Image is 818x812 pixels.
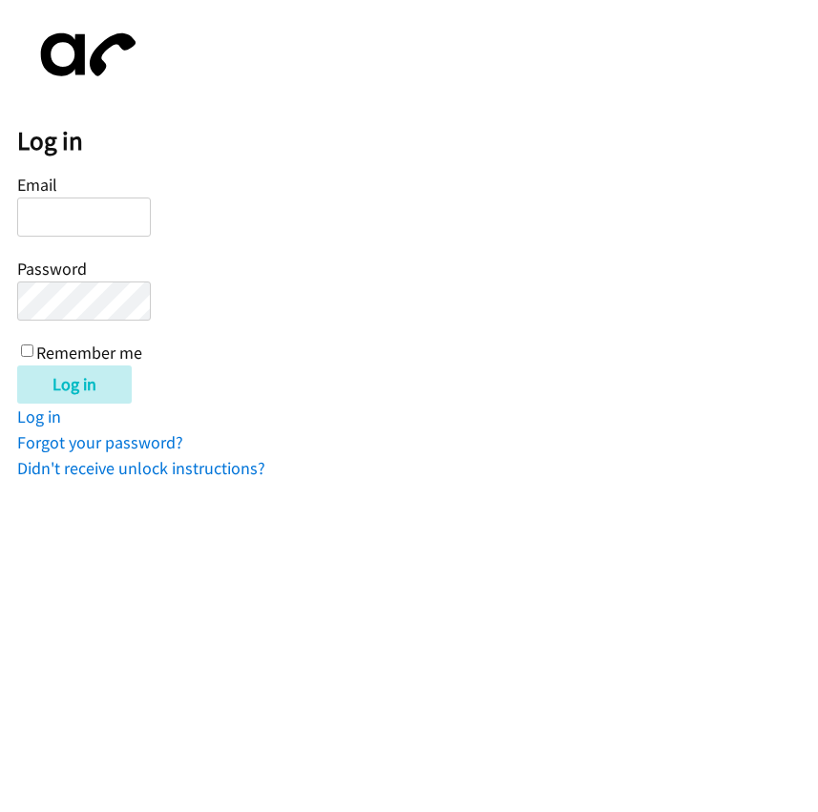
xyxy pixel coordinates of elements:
[17,17,151,93] img: aphone-8a226864a2ddd6a5e75d1ebefc011f4aa8f32683c2d82f3fb0802fe031f96514.svg
[17,125,818,157] h2: Log in
[17,365,132,404] input: Log in
[17,431,183,453] a: Forgot your password?
[17,174,57,196] label: Email
[17,258,87,280] label: Password
[17,457,265,479] a: Didn't receive unlock instructions?
[17,406,61,427] a: Log in
[36,342,142,364] label: Remember me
